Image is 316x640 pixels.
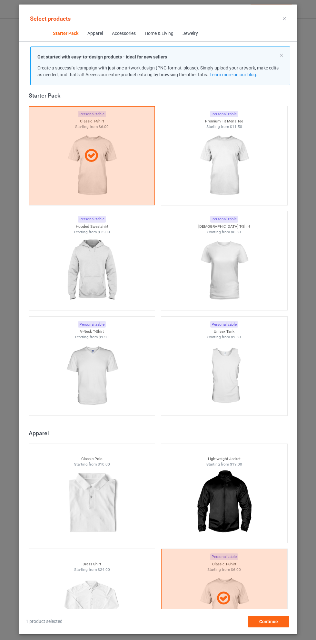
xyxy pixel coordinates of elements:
div: Accessories [112,30,135,37]
a: Learn more on our blog. [209,72,257,77]
span: $19.00 [230,462,242,467]
div: Starting from [29,462,155,467]
div: Home & Living [144,30,173,37]
img: regular.jpg [63,235,121,307]
div: V-Neck T-Shirt [29,329,155,334]
span: $9.50 [231,335,241,339]
div: Classic Polo [29,456,155,462]
span: 1 product selected [26,618,63,625]
img: regular.jpg [195,235,253,307]
img: regular.jpg [195,467,253,540]
span: Starter Pack [48,26,83,41]
div: Personalizable [210,111,238,118]
span: $6.50 [231,230,241,234]
div: Personalizable [210,321,238,328]
div: Dress Shirt [29,561,155,567]
div: Personalizable [78,321,106,328]
div: Starting from [161,124,287,130]
img: regular.jpg [195,340,253,412]
div: [DEMOGRAPHIC_DATA] T-Shirt [161,224,287,229]
span: $24.00 [97,567,110,572]
div: Personalizable [78,216,106,223]
div: Starting from [161,334,287,340]
div: Apparel [29,429,291,437]
img: regular.jpg [63,467,121,540]
span: Create a successful campaign with just one artwork design (PNG format, please). Simply upload you... [37,65,279,77]
div: Starting from [29,567,155,572]
div: Starting from [29,334,155,340]
div: Starting from [161,462,287,467]
span: Select products [30,15,71,22]
strong: Get started with easy-to-design products - ideal for new sellers [37,54,167,59]
div: Jewelry [182,30,198,37]
div: Lightweight Jacket [161,456,287,462]
img: regular.jpg [63,340,121,412]
span: $10.00 [97,462,110,467]
img: regular.jpg [195,130,253,202]
div: Unisex Tank [161,329,287,334]
div: Hooded Sweatshirt [29,224,155,229]
span: $11.50 [230,124,242,129]
div: Apparel [87,30,103,37]
div: Personalizable [210,216,238,223]
span: $15.00 [97,230,110,234]
div: Continue [248,616,289,627]
span: Continue [259,619,278,624]
div: Starting from [29,229,155,235]
div: Starter Pack [29,92,291,99]
span: $9.50 [99,335,109,339]
div: Premium Fit Mens Tee [161,119,287,124]
div: Starting from [161,229,287,235]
